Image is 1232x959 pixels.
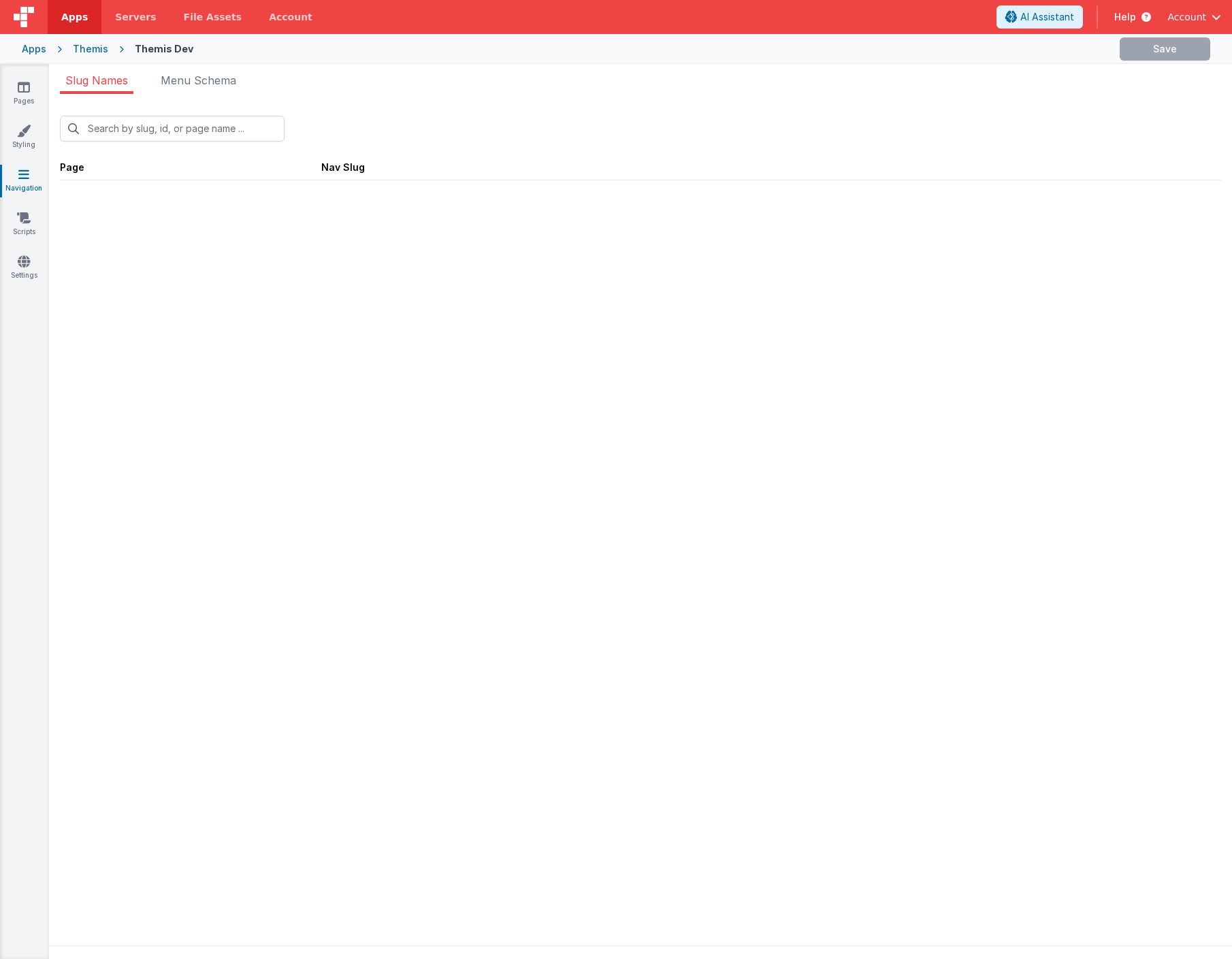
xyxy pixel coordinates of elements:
span: Account [1167,10,1206,24]
button: AI Assistant [996,5,1083,29]
span: AI Assistant [1020,10,1074,24]
input: Search by slug, id, or page name ... [60,116,285,142]
span: File Assets [184,10,242,24]
div: Themis [73,42,108,56]
div: Apps [22,42,46,56]
button: Account [1167,10,1221,24]
span: Menu Schema [161,74,236,87]
div: Themis Dev [135,42,193,56]
span: Servers [115,10,156,24]
span: Slug Names [65,74,128,87]
button: Save [1120,37,1210,61]
div: Page [60,161,321,174]
div: Nav Slug [321,161,365,174]
span: Apps [61,10,88,24]
span: Help [1114,10,1136,24]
